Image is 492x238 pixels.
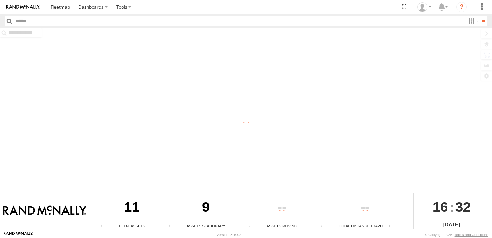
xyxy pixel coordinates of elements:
[4,232,33,238] a: Visit our Website
[247,224,257,229] div: Total number of assets current in transit.
[319,224,329,229] div: Total distance travelled by all assets within specified date range and applied filters
[414,193,489,221] div: :
[319,223,411,229] div: Total Distance Travelled
[247,223,317,229] div: Assets Moving
[455,193,471,221] span: 32
[415,2,434,12] div: Valeo Dash
[3,205,86,216] img: Rand McNally
[99,224,109,229] div: Total number of Enabled Assets
[425,233,488,237] div: © Copyright 2025 -
[6,5,40,9] img: rand-logo.svg
[466,16,480,26] label: Search Filter Options
[167,224,177,229] div: Total number of assets current stationary.
[99,193,165,223] div: 11
[414,221,489,229] div: [DATE]
[456,2,467,12] i: ?
[217,233,241,237] div: Version: 305.02
[167,193,244,223] div: 9
[99,223,165,229] div: Total Assets
[167,223,244,229] div: Assets Stationary
[455,233,488,237] a: Terms and Conditions
[433,193,448,221] span: 16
